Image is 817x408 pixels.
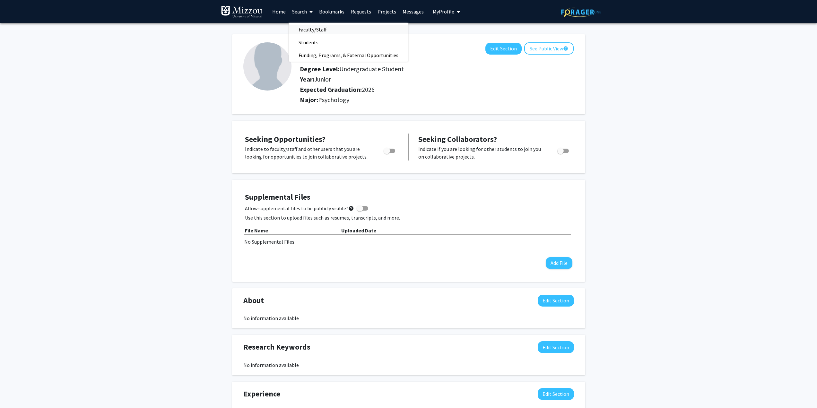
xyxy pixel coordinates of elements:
[244,238,573,246] div: No Supplemental Files
[243,295,264,306] span: About
[546,257,572,269] button: Add File
[289,49,408,62] span: Funding, Programs, & External Opportunities
[289,50,408,60] a: Funding, Programs, & External Opportunities
[418,134,497,144] span: Seeking Collaborators?
[374,0,399,23] a: Projects
[348,204,354,212] mat-icon: help
[485,43,522,55] button: Edit Section
[243,42,291,91] img: Profile Picture
[555,145,572,155] div: Toggle
[289,23,336,36] span: Faculty/Staff
[300,86,529,93] h2: Expected Graduation:
[300,96,574,104] h2: Major:
[300,75,529,83] h2: Year:
[289,38,408,47] a: Students
[563,45,568,52] mat-icon: help
[538,295,574,307] button: Edit About
[538,388,574,400] button: Edit Experience
[314,75,331,83] span: Junior
[245,193,572,202] h4: Supplemental Files
[289,0,316,23] a: Search
[318,96,349,104] span: Psychology
[245,204,354,212] span: Allow supplemental files to be publicly visible?
[245,227,268,234] b: File Name
[289,25,408,34] a: Faculty/Staff
[362,85,375,93] span: 2026
[243,388,280,400] span: Experience
[339,65,404,73] span: Undergraduate Student
[399,0,427,23] a: Messages
[245,214,572,221] p: Use this section to upload files such as resumes, transcripts, and more.
[245,134,326,144] span: Seeking Opportunities?
[5,379,27,403] iframe: Chat
[245,145,371,161] p: Indicate to faculty/staff and other users that you are looking for opportunities to join collabor...
[561,7,601,17] img: ForagerOne Logo
[243,314,574,322] div: No information available
[348,0,374,23] a: Requests
[418,145,545,161] p: Indicate if you are looking for other students to join you on collaborative projects.
[316,0,348,23] a: Bookmarks
[221,6,263,19] img: University of Missouri Logo
[341,227,376,234] b: Uploaded Date
[243,341,310,353] span: Research Keywords
[381,145,399,155] div: Toggle
[300,65,529,73] h2: Degree Level:
[289,36,328,49] span: Students
[524,42,574,55] button: See Public View
[433,8,454,15] span: My Profile
[243,361,574,369] div: No information available
[269,0,289,23] a: Home
[538,341,574,353] button: Edit Research Keywords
